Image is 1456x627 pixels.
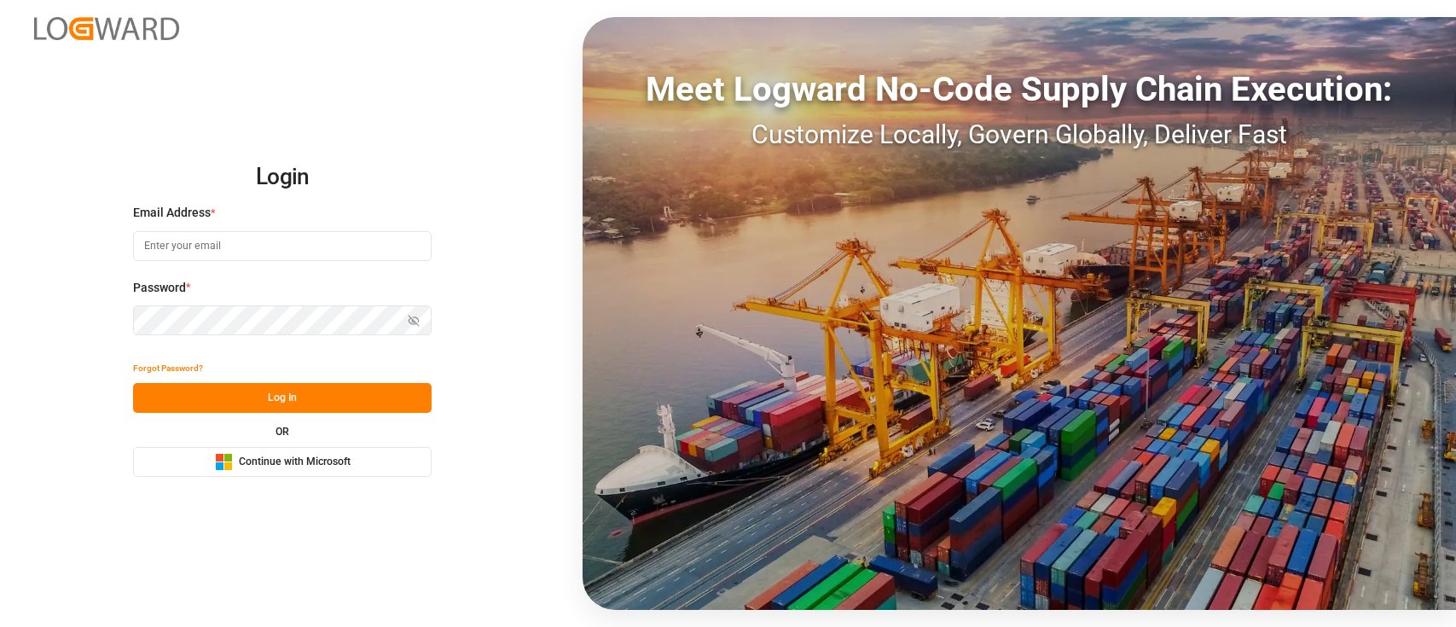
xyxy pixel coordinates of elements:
span: Continue with Microsoft [239,455,351,470]
h2: Login [133,150,432,205]
button: Continue with Microsoft [133,447,432,477]
button: Forgot Password? [133,353,203,383]
div: Customize Locally, Govern Globally, Deliver Fast [583,115,1456,154]
div: Meet Logward No-Code Supply Chain Execution: [583,64,1456,115]
img: Logward_new_orange.png [34,17,179,40]
button: Log In [133,383,432,413]
span: Password [133,279,186,297]
input: Enter your email [133,231,432,261]
small: OR [276,427,289,437]
span: Email Address [133,204,211,222]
